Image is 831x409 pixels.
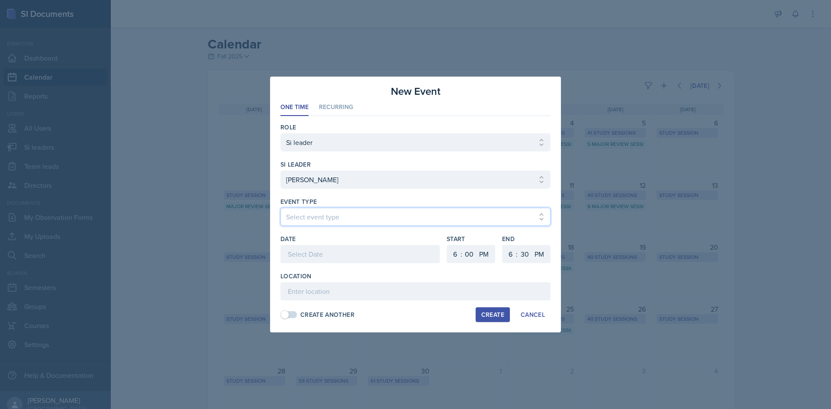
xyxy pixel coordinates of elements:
[515,307,551,322] button: Cancel
[280,235,296,243] label: Date
[280,160,311,169] label: si leader
[461,249,462,259] div: :
[280,282,551,300] input: Enter location
[502,235,551,243] label: End
[391,84,441,99] h3: New Event
[319,99,353,116] li: Recurring
[447,235,495,243] label: Start
[481,311,504,318] div: Create
[280,197,317,206] label: Event Type
[516,249,518,259] div: :
[280,123,296,132] label: Role
[476,307,510,322] button: Create
[521,311,545,318] div: Cancel
[280,272,312,280] label: Location
[300,310,354,319] div: Create Another
[280,99,309,116] li: One Time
